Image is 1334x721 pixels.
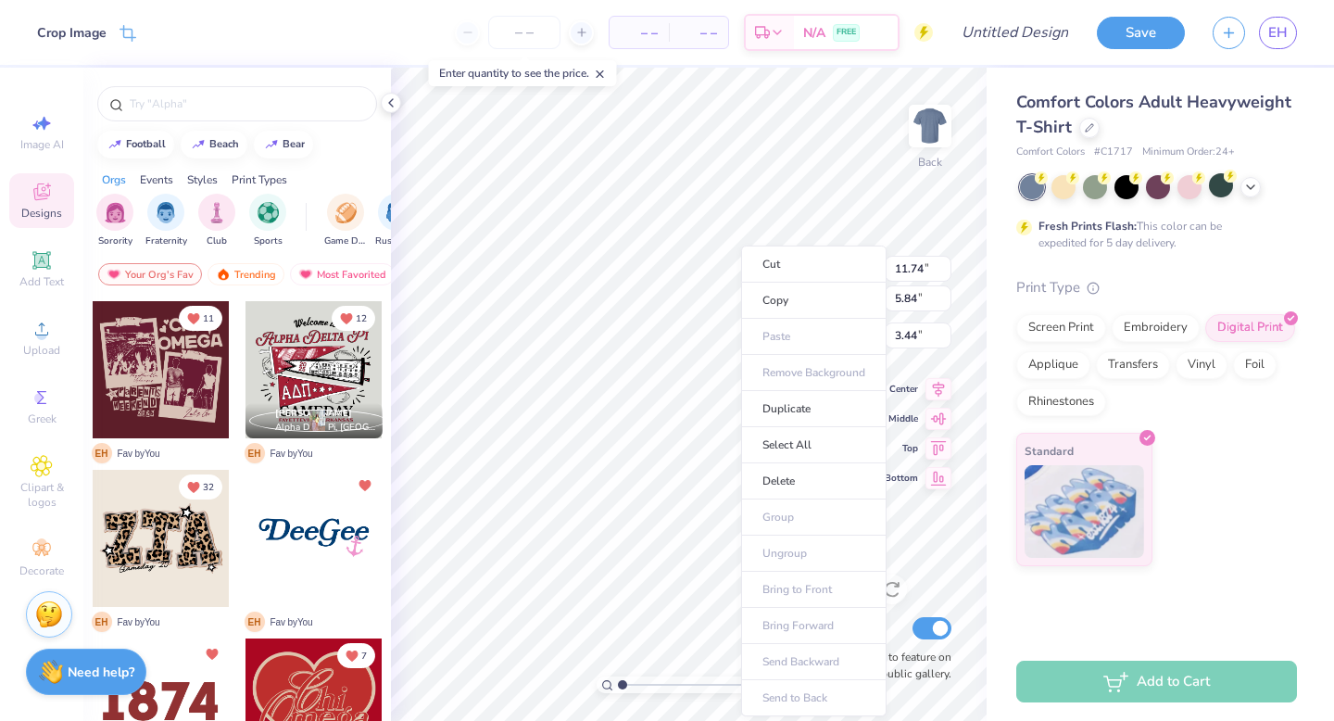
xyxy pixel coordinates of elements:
[324,194,367,248] button: filter button
[145,194,187,248] div: filter for Fraternity
[203,483,214,492] span: 32
[207,202,227,223] img: Club Image
[386,202,408,223] img: Rush & Bid Image
[271,447,313,461] span: Fav by You
[20,137,64,152] span: Image AI
[275,421,375,435] span: Alpha Delta Pi, [GEOGRAPHIC_DATA][US_STATE] at [GEOGRAPHIC_DATA]
[232,171,287,188] div: Print Types
[128,95,365,113] input: Try "Alpha"
[1097,17,1185,49] button: Save
[885,383,918,396] span: Center
[23,343,60,358] span: Upload
[203,314,214,323] span: 11
[216,268,231,281] img: trending.gif
[19,563,64,578] span: Decorate
[354,474,376,497] button: Unlike
[37,23,107,43] div: Crop Image
[741,427,887,463] li: Select All
[912,108,949,145] img: Back
[947,14,1083,51] input: Untitled Design
[264,139,279,150] img: trend_line.gif
[92,443,112,463] span: E H
[324,234,367,248] span: Game Day
[1016,351,1090,379] div: Applique
[118,615,160,629] span: Fav by You
[181,131,247,158] button: beach
[837,26,856,39] span: FREE
[324,194,367,248] div: filter for Game Day
[1038,218,1266,251] div: This color can be expedited for 5 day delivery.
[9,480,74,510] span: Clipart & logos
[191,139,206,150] img: trend_line.gif
[361,651,367,661] span: 7
[68,664,134,681] strong: Need help?
[1268,22,1288,44] span: EH
[207,234,227,248] span: Club
[375,194,418,248] div: filter for Rush & Bid
[1112,314,1200,342] div: Embroidery
[249,194,286,248] div: filter for Sports
[107,268,121,281] img: most_fav.gif
[102,171,126,188] div: Orgs
[337,643,375,668] button: Unlike
[249,194,286,248] button: filter button
[1096,351,1170,379] div: Transfers
[98,263,202,285] div: Your Org's Fav
[1025,465,1144,558] img: Standard
[1016,277,1297,298] div: Print Type
[1016,91,1291,138] span: Comfort Colors Adult Heavyweight T-Shirt
[1016,145,1085,160] span: Comfort Colors
[28,411,57,426] span: Greek
[145,234,187,248] span: Fraternity
[96,194,133,248] button: filter button
[680,23,717,43] span: – –
[885,472,918,485] span: Bottom
[140,171,173,188] div: Events
[179,474,222,500] button: Unlike
[375,194,418,248] button: filter button
[356,314,367,323] span: 12
[840,649,951,682] label: Submit to feature on our public gallery.
[1205,314,1295,342] div: Digital Print
[19,274,64,289] span: Add Text
[275,407,352,420] span: [PERSON_NAME]
[1025,441,1074,461] span: Standard
[488,16,560,49] input: – –
[245,443,265,463] span: E H
[201,643,223,665] button: Unlike
[741,246,887,283] li: Cut
[126,139,166,149] div: football
[918,154,942,171] div: Back
[209,139,239,149] div: beach
[1142,145,1235,160] span: Minimum Order: 24 +
[254,234,283,248] span: Sports
[1094,145,1133,160] span: # C1717
[96,194,133,248] div: filter for Sorority
[156,202,176,223] img: Fraternity Image
[429,60,617,86] div: Enter quantity to see the price.
[332,306,375,331] button: Unlike
[187,171,218,188] div: Styles
[208,263,284,285] div: Trending
[283,139,305,149] div: bear
[621,23,658,43] span: – –
[741,283,887,319] li: Copy
[98,234,132,248] span: Sorority
[803,23,825,43] span: N/A
[198,194,235,248] button: filter button
[107,139,122,150] img: trend_line.gif
[1016,314,1106,342] div: Screen Print
[21,206,62,221] span: Designs
[290,263,395,285] div: Most Favorited
[198,194,235,248] div: filter for Club
[1176,351,1227,379] div: Vinyl
[1016,388,1106,416] div: Rhinestones
[145,194,187,248] button: filter button
[245,612,265,632] span: E H
[1038,219,1137,234] strong: Fresh Prints Flash:
[741,391,887,427] li: Duplicate
[1259,17,1297,49] a: EH
[335,202,357,223] img: Game Day Image
[741,463,887,500] li: Delete
[179,306,222,331] button: Unlike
